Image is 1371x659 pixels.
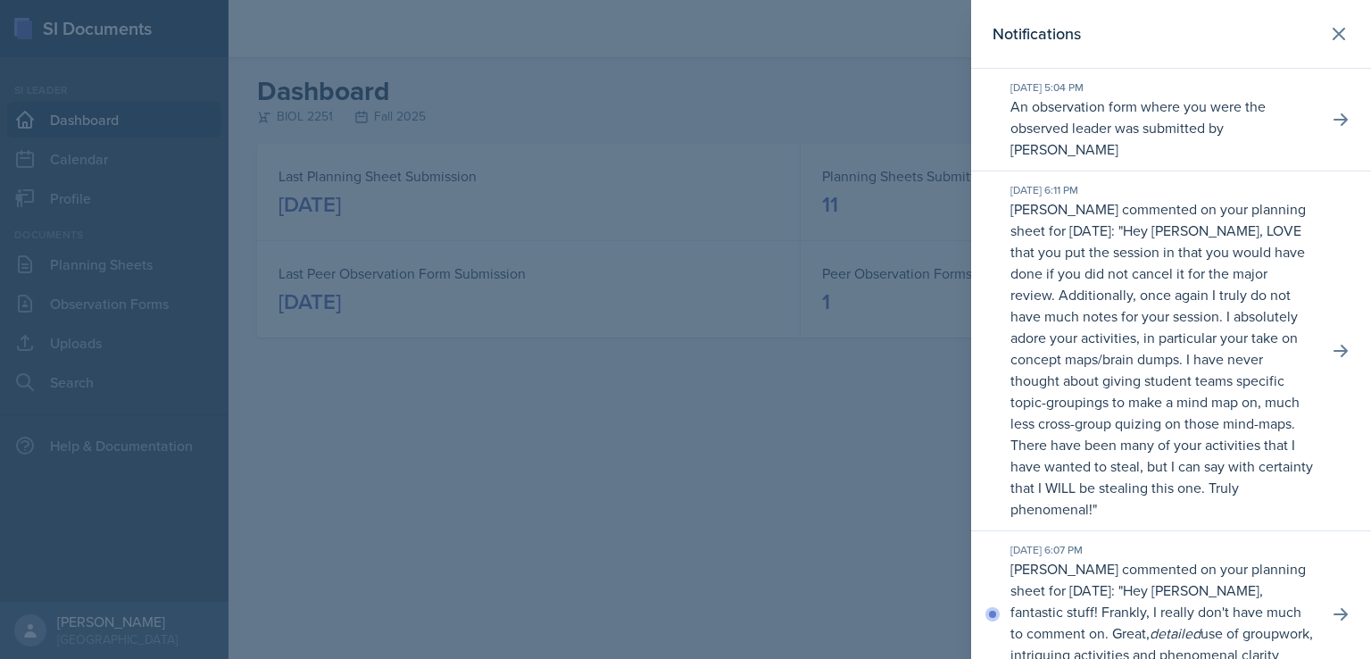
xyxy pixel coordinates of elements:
p: An observation form where you were the observed leader was submitted by [PERSON_NAME] [1010,96,1314,160]
div: [DATE] 5:04 PM [1010,79,1314,96]
p: Hey [PERSON_NAME], LOVE that you put the session in that you would have done if you did not cance... [1010,221,1313,519]
div: [DATE] 6:07 PM [1010,542,1314,558]
p: [PERSON_NAME] commented on your planning sheet for [DATE]: " " [1010,198,1314,520]
h2: Notifications [993,21,1081,46]
div: [DATE] 6:11 PM [1010,182,1314,198]
em: detailed [1150,623,1201,643]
